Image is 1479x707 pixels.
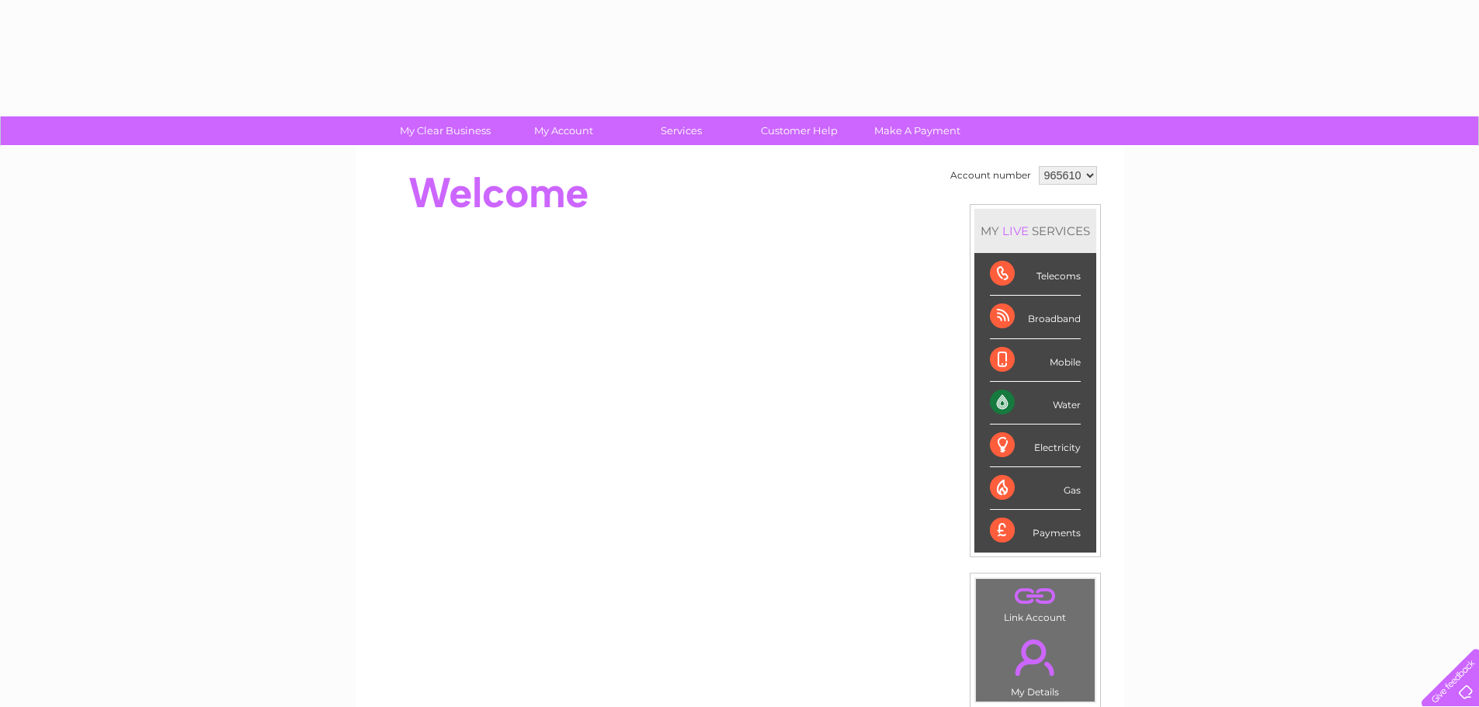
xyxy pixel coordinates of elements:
[974,209,1096,253] div: MY SERVICES
[499,116,627,145] a: My Account
[990,425,1081,467] div: Electricity
[853,116,981,145] a: Make A Payment
[990,467,1081,510] div: Gas
[381,116,509,145] a: My Clear Business
[975,626,1095,702] td: My Details
[999,224,1032,238] div: LIVE
[990,382,1081,425] div: Water
[990,296,1081,338] div: Broadband
[617,116,745,145] a: Services
[975,578,1095,627] td: Link Account
[946,162,1035,189] td: Account number
[735,116,863,145] a: Customer Help
[980,583,1091,610] a: .
[990,510,1081,552] div: Payments
[990,339,1081,382] div: Mobile
[990,253,1081,296] div: Telecoms
[980,630,1091,684] a: .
